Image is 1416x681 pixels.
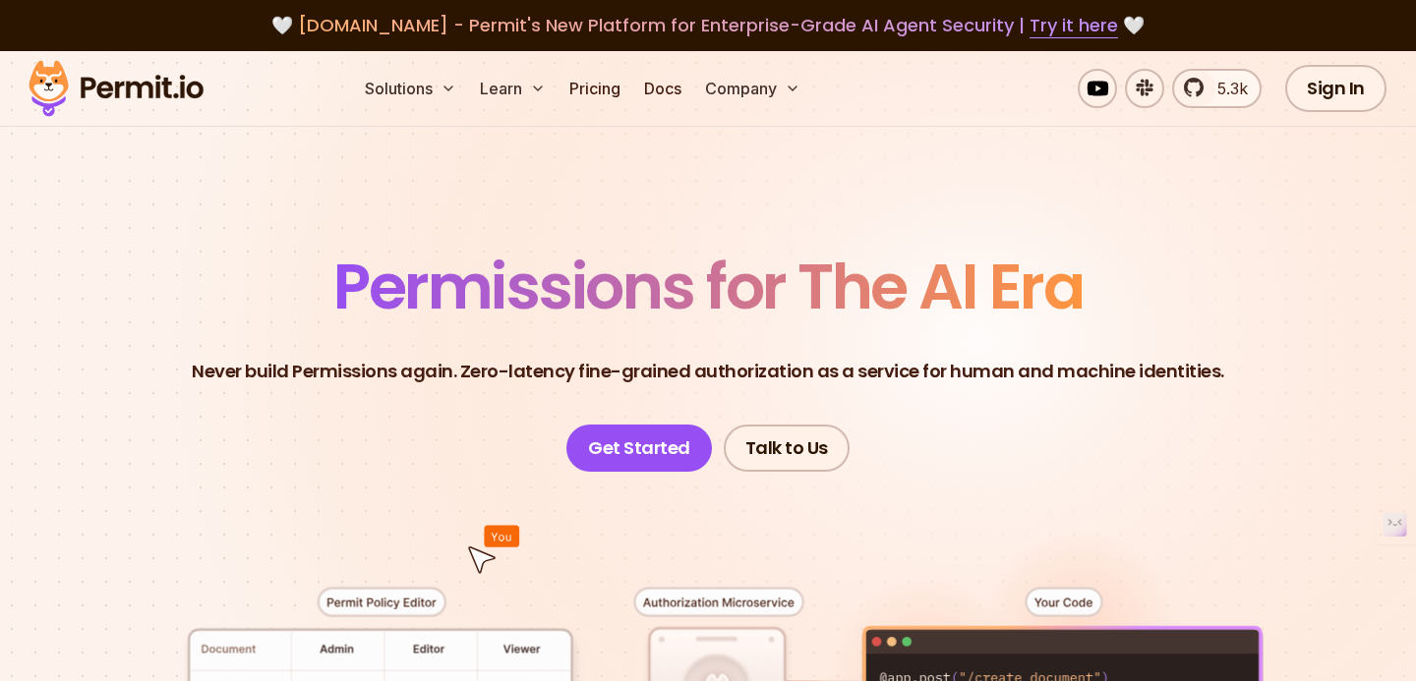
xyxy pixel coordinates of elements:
button: Solutions [357,69,464,108]
a: 5.3k [1172,69,1262,108]
button: Learn [472,69,554,108]
a: Pricing [561,69,628,108]
img: Permit logo [20,55,212,122]
a: Sign In [1285,65,1386,112]
span: Permissions for The AI Era [333,243,1083,330]
a: Get Started [566,425,712,472]
button: Company [697,69,808,108]
span: 5.3k [1206,77,1248,100]
a: Talk to Us [724,425,850,472]
a: Try it here [1030,13,1118,38]
div: 🤍 🤍 [47,12,1369,39]
a: Docs [636,69,689,108]
p: Never build Permissions again. Zero-latency fine-grained authorization as a service for human and... [192,358,1224,385]
span: [DOMAIN_NAME] - Permit's New Platform for Enterprise-Grade AI Agent Security | [298,13,1118,37]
